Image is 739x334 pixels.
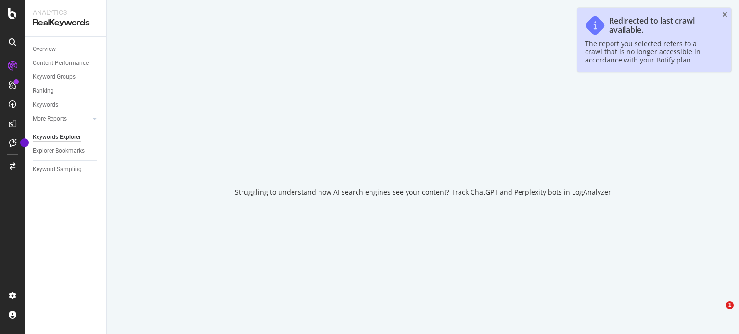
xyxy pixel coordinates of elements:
[706,301,729,324] iframe: Intercom live chat
[33,114,67,124] div: More Reports
[33,146,85,156] div: Explorer Bookmarks
[33,58,100,68] a: Content Performance
[33,86,54,96] div: Ranking
[33,146,100,156] a: Explorer Bookmarks
[585,39,714,64] div: The report you selected refers to a crawl that is no longer accessible in accordance with your Bo...
[235,187,611,197] div: Struggling to understand how AI search engines see your content? Track ChatGPT and Perplexity bot...
[33,100,100,110] a: Keywords
[33,132,81,142] div: Keywords Explorer
[33,72,100,82] a: Keyword Groups
[609,16,714,35] div: Redirected to last crawl available.
[33,86,100,96] a: Ranking
[33,72,76,82] div: Keyword Groups
[33,100,58,110] div: Keywords
[33,132,100,142] a: Keywords Explorer
[33,44,56,54] div: Overview
[33,164,82,174] div: Keyword Sampling
[33,114,90,124] a: More Reports
[722,12,727,18] div: close toast
[33,44,100,54] a: Overview
[33,58,89,68] div: Content Performance
[20,138,29,147] div: Tooltip anchor
[388,137,458,172] div: animation
[33,17,99,28] div: RealKeywords
[726,301,734,309] span: 1
[33,164,100,174] a: Keyword Sampling
[33,8,99,17] div: Analytics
